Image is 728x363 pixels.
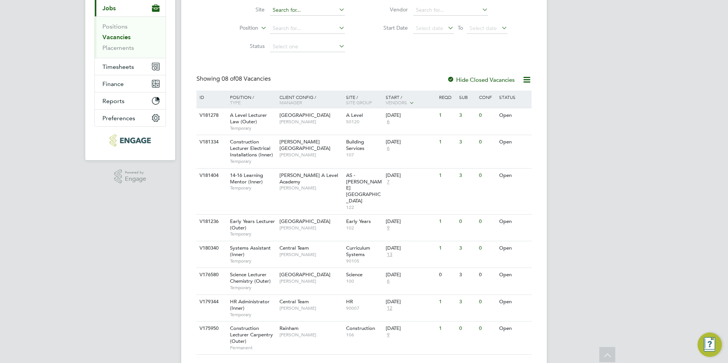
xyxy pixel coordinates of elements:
[270,41,345,52] input: Select one
[386,112,435,119] div: [DATE]
[386,252,393,258] span: 13
[230,158,276,164] span: Temporary
[279,245,309,251] span: Central Team
[230,172,263,185] span: 14-16 Learning Mentor (Inner)
[437,215,457,229] div: 1
[477,91,497,103] div: Conf
[457,169,477,183] div: 3
[110,134,150,146] img: carbonrecruitment-logo-retina.png
[346,245,370,258] span: Curriculum Systems
[477,215,497,229] div: 0
[437,295,457,309] div: 1
[222,75,235,83] span: 08 of
[230,185,276,191] span: Temporary
[386,119,391,125] span: 6
[279,185,342,191] span: [PERSON_NAME]
[437,135,457,149] div: 1
[386,245,435,252] div: [DATE]
[497,91,530,103] div: Status
[230,99,241,105] span: Type
[497,108,530,123] div: Open
[386,145,391,152] span: 6
[437,108,457,123] div: 1
[125,169,146,176] span: Powered by
[270,23,345,34] input: Search for...
[279,225,342,231] span: [PERSON_NAME]
[457,322,477,336] div: 0
[230,312,276,318] span: Temporary
[346,218,371,224] span: Early Years
[102,23,128,30] a: Positions
[437,241,457,255] div: 1
[457,215,477,229] div: 0
[230,298,270,311] span: HR Administrator (Inner)
[95,110,166,126] button: Preferences
[346,112,363,118] span: A Level
[413,5,488,16] input: Search for...
[346,172,382,204] span: AS - [PERSON_NAME][GEOGRAPHIC_DATA]
[102,33,131,41] a: Vacancies
[230,258,276,264] span: Temporary
[497,169,530,183] div: Open
[497,268,530,282] div: Open
[386,325,435,332] div: [DATE]
[214,24,258,32] label: Position
[477,322,497,336] div: 0
[477,108,497,123] div: 0
[437,322,457,336] div: 1
[198,135,224,149] div: V181334
[222,75,271,83] span: 08 Vacancies
[221,43,265,49] label: Status
[230,271,271,284] span: Science Lecturer Chemistry (Outer)
[346,271,362,278] span: Science
[95,75,166,92] button: Finance
[416,25,443,32] span: Select date
[102,44,134,51] a: Placements
[346,99,372,105] span: Site Group
[346,305,382,311] span: 90007
[386,179,391,185] span: 7
[386,225,391,231] span: 9
[437,268,457,282] div: 0
[279,112,330,118] span: [GEOGRAPHIC_DATA]
[279,332,342,338] span: [PERSON_NAME]
[95,92,166,109] button: Reports
[346,278,382,284] span: 100
[457,108,477,123] div: 3
[94,134,166,146] a: Go to home page
[346,325,375,331] span: Construction
[230,231,276,237] span: Temporary
[457,268,477,282] div: 3
[457,241,477,255] div: 3
[497,241,530,255] div: Open
[279,252,342,258] span: [PERSON_NAME]
[279,278,342,284] span: [PERSON_NAME]
[221,6,265,13] label: Site
[279,119,342,125] span: [PERSON_NAME]
[279,218,330,224] span: [GEOGRAPHIC_DATA]
[386,218,435,225] div: [DATE]
[230,345,276,351] span: Permanent
[346,332,382,338] span: 106
[477,169,497,183] div: 0
[346,204,382,210] span: 122
[102,63,134,70] span: Timesheets
[346,119,382,125] span: 50120
[386,332,391,338] span: 9
[279,152,342,158] span: [PERSON_NAME]
[386,139,435,145] div: [DATE]
[386,272,435,278] div: [DATE]
[230,325,273,344] span: Construction Lecturer Carpentry (Outer)
[196,75,272,83] div: Showing
[386,305,393,312] span: 12
[198,169,224,183] div: V181404
[224,91,278,109] div: Position /
[346,225,382,231] span: 102
[437,91,457,103] div: Reqd
[198,91,224,103] div: ID
[125,176,146,182] span: Engage
[279,298,309,305] span: Central Team
[102,80,124,88] span: Finance
[198,241,224,255] div: V180340
[497,322,530,336] div: Open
